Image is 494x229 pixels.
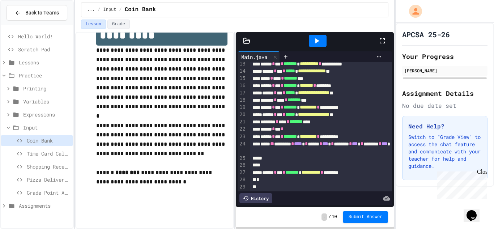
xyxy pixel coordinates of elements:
[402,101,487,110] div: No due date set
[402,88,487,98] h2: Assignment Details
[238,176,247,183] div: 28
[27,176,70,183] span: Pizza Delivery Calculator
[19,202,70,209] span: Assignments
[7,5,67,21] button: Back to Teams
[238,126,247,133] div: 22
[332,214,337,220] span: 10
[408,133,481,170] p: Switch to "Grade View" to access the chat feature and communicate with your teacher for help and ...
[27,137,70,144] span: Coin Bank
[238,75,247,82] div: 15
[98,7,100,13] span: /
[23,124,70,131] span: Input
[402,51,487,62] h2: Your Progress
[238,169,247,176] div: 27
[402,29,450,39] h1: APCSA 25-26
[27,150,70,157] span: Time Card Calculator
[238,155,247,162] div: 25
[81,20,106,29] button: Lesson
[125,5,156,14] span: Coin Bank
[27,163,70,170] span: Shopping Receipt Builder
[238,82,247,89] div: 16
[238,89,247,97] div: 17
[18,46,70,53] span: Scratch Pad
[3,3,50,46] div: Chat with us now!Close
[25,9,59,17] span: Back to Teams
[238,51,280,62] div: Main.java
[434,169,487,199] iframe: chat widget
[343,211,388,223] button: Submit Answer
[19,72,70,79] span: Practice
[238,162,247,169] div: 26
[238,104,247,111] div: 19
[239,193,272,203] div: History
[238,60,247,68] div: 13
[238,68,247,75] div: 14
[464,200,487,222] iframe: chat widget
[119,7,122,13] span: /
[23,85,70,92] span: Printing
[18,33,70,40] span: Hello World!
[238,118,247,126] div: 21
[87,7,95,13] span: ...
[328,214,331,220] span: /
[238,97,247,104] div: 18
[404,67,485,74] div: [PERSON_NAME]
[238,53,271,61] div: Main.java
[238,190,247,198] div: 30
[238,140,247,155] div: 24
[27,189,70,196] span: Grade Point Average
[408,122,481,131] h3: Need Help?
[23,111,70,118] span: Expressions
[321,213,327,221] span: -
[23,98,70,105] span: Variables
[107,20,130,29] button: Grade
[349,214,383,220] span: Submit Answer
[401,3,424,20] div: My Account
[238,111,247,118] div: 20
[238,183,247,191] div: 29
[238,133,247,140] div: 23
[103,7,116,13] span: Input
[19,59,70,66] span: Lessons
